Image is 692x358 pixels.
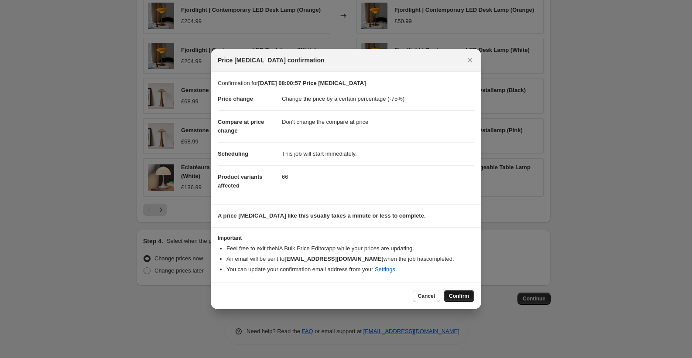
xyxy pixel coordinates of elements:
a: Settings [375,266,395,273]
span: Price [MEDICAL_DATA] confirmation [218,56,325,65]
span: Scheduling [218,150,248,157]
span: Confirm [449,293,469,300]
span: Price change [218,95,253,102]
span: Cancel [418,293,435,300]
li: An email will be sent to when the job has completed . [226,255,474,263]
dd: Change the price by a certain percentage (-75%) [282,88,474,110]
button: Confirm [444,290,474,302]
button: Close [464,54,476,66]
span: Compare at price change [218,119,264,134]
li: You can update your confirmation email address from your . [226,265,474,274]
span: Product variants affected [218,174,263,189]
button: Cancel [413,290,440,302]
h3: Important [218,235,474,242]
dd: Don't change the compare at price [282,110,474,133]
b: [DATE] 08:00:57 Price [MEDICAL_DATA] [258,80,366,86]
p: Confirmation for [218,79,474,88]
b: A price [MEDICAL_DATA] like this usually takes a minute or less to complete. [218,212,426,219]
dd: 66 [282,165,474,188]
li: Feel free to exit the NA Bulk Price Editor app while your prices are updating. [226,244,474,253]
dd: This job will start immediately. [282,142,474,165]
b: [EMAIL_ADDRESS][DOMAIN_NAME] [284,256,384,262]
